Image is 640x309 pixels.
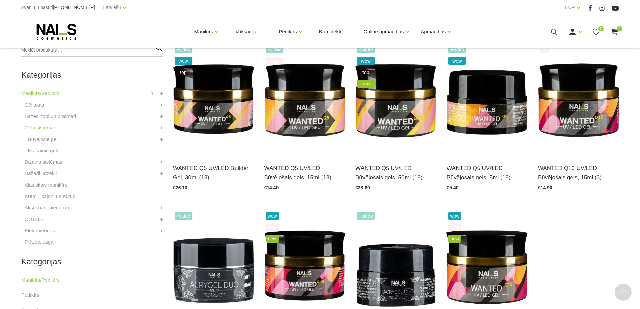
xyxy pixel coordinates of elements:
[584,3,585,12] span: |
[266,45,284,53] span: +Video
[21,3,95,12] div: Zvani un pasūti
[21,276,60,284] a: Manikīrs/Pedikīrs
[448,57,466,65] span: wow
[175,212,192,220] span: +Video
[266,212,279,220] span: wow
[151,89,156,98] span: 11
[357,80,375,88] span: new
[598,26,604,31] span: 0
[446,44,527,155] img: Gels WANTED NAILS cosmetics tehniķu komanda ir radījusi gelu, kas ilgi jau ir katra meistara mekl...
[617,26,622,31] span: 1
[357,68,375,76] span: top
[357,212,375,220] span: +Video
[314,15,347,48] a: Komplekti
[21,257,163,266] h2: Kategorijas
[355,44,436,155] img: Gels WANTED NAILS cosmetics tehniķu komanda ir radījusi gelu, kas ilgi jau ir katra meistara mekl...
[538,44,619,155] img: Gels WANTED NAILS cosmetics tehniķu komanda ir radījusi gelu, kas ilgi jau ir katra meistara mekl...
[264,185,279,190] span: €14.40
[25,169,57,178] a: Dažādi līdzekļi
[421,18,446,45] a: Apmācības
[357,57,375,65] span: wow
[25,238,56,246] a: Frēzes, uzgaļi
[448,235,461,243] span: new
[21,44,163,57] input: Meklēt produktus ...
[540,45,549,53] span: top
[103,3,121,11] a: Latviešu
[446,164,527,182] a: WANTED Q5 UV/LED Būvējošais gels, 5ml (18)
[160,101,163,109] a: +
[160,112,163,120] a: +
[21,291,39,299] a: Pedikīrs
[160,158,163,166] a: +
[25,124,56,132] a: Gēlu sistēmas
[446,185,458,190] span: €5.40
[160,227,163,235] a: +
[230,15,262,48] a: Vaksācija
[448,45,466,53] span: +Video
[28,147,58,155] a: Krāsainie gēli
[25,101,44,109] a: Gēllakas
[266,223,279,231] span: top
[160,215,163,223] a: +
[160,124,163,132] a: +
[266,235,279,243] span: new
[25,192,78,200] a: Krēmi, losjoni un skrubji
[279,18,297,45] a: Pedikīrs
[160,89,163,98] a: +
[53,5,95,10] a: [PHONE_NUMBER]
[194,18,213,45] a: Manikīrs
[175,68,192,76] span: top
[448,212,461,220] span: wow
[264,164,345,182] a: WANTED Q5 UV/LED Būvējošais gels, 15ml (18)
[173,185,187,190] span: €26.10
[25,204,72,212] a: Aksesuāri, piederumi
[175,57,192,65] span: wow
[363,18,404,45] a: Online apmācības
[538,185,552,190] span: €14.90
[565,3,575,11] a: EUR
[28,135,59,143] a: Būvējošie gēli
[25,181,68,189] a: Klasiskais manikīrs
[21,71,163,79] h2: Kategorijas
[538,164,619,182] a: WANTED Q10 UV/LED Būvējošais gels, 15ml (3)
[173,164,254,182] a: WANTED Q5 UV/LED Builder Gel, 30ml (18)
[160,169,163,178] a: +
[175,45,192,53] span: +Video
[264,44,345,155] img: Gels WANTED NAILS cosmetics tehniķu komanda ir radījusi gelu, kas ilgi jau ir katra meistara mekl...
[21,89,60,98] a: Manikīrs/Pedikīrs
[173,44,254,155] img: Gels WANTED NAILS cosmetics tehniķu komanda ir radījusi gelu, kas ilgi jau ir katra meistara mekl...
[610,28,619,36] a: 1
[25,215,44,223] a: OUTLET
[266,57,284,65] span: top
[25,227,55,235] a: Elektroierīces
[25,158,62,166] a: Dizaina sistēmas
[25,112,76,120] a: Bāzes, topi un praimeri
[355,164,436,182] a: WANTED Q5 UV/LED Būvējošais gels, 50ml (18)
[160,135,163,143] a: +
[160,204,163,212] a: +
[99,3,100,12] span: |
[592,28,600,36] a: 0
[355,185,370,190] span: €38.80
[357,45,375,53] span: +Video
[448,223,461,231] span: top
